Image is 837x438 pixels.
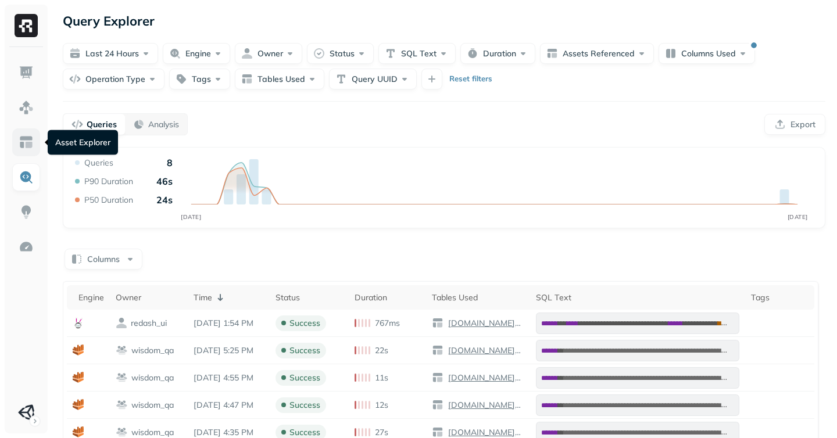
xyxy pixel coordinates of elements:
img: workgroup [116,372,128,383]
div: Status [276,292,343,303]
img: Dashboard [19,65,34,80]
img: Assets [19,100,34,115]
p: wisdom_qa [131,427,174,438]
button: Last 24 hours [63,43,158,64]
button: Assets Referenced [540,43,654,64]
p: [DOMAIN_NAME]_ssds [446,318,524,329]
p: P90 Duration [84,176,133,187]
p: success [289,400,320,411]
p: [DOMAIN_NAME]_ssds [446,345,524,356]
a: [DOMAIN_NAME]_ssds [443,427,524,438]
button: Query UUID [329,69,417,89]
img: table [432,344,443,356]
p: Queries [87,119,117,130]
button: Columns [65,249,142,270]
p: Reset filters [449,73,492,85]
p: wisdom_qa [131,345,174,356]
a: [DOMAIN_NAME]_ssds [443,318,524,329]
button: Operation Type [63,69,164,89]
p: Queries [84,157,113,168]
img: table [432,317,443,329]
div: Owner [116,292,182,303]
a: [DOMAIN_NAME]_ssds [443,400,524,411]
button: Engine [163,43,230,64]
div: Duration [355,292,420,303]
p: Sep 10, 2025 5:25 PM [194,345,264,356]
button: Duration [460,43,535,64]
p: Sep 11, 2025 1:54 PM [194,318,264,329]
img: Unity [18,404,34,421]
div: Time [194,290,264,304]
button: Export [764,114,825,135]
button: SQL Text [378,43,456,64]
p: P50 Duration [84,195,133,206]
p: 767ms [375,318,400,329]
a: [DOMAIN_NAME]_ssds [443,345,524,356]
p: success [289,427,320,438]
p: 27s [375,427,388,438]
p: [DOMAIN_NAME]_ssds [446,400,524,411]
img: Optimization [19,239,34,254]
div: SQL Text [536,292,739,303]
img: table [432,426,443,438]
div: Asset Explorer [48,130,118,155]
p: 24s [156,194,173,206]
p: Sep 10, 2025 4:55 PM [194,372,264,383]
p: Sep 10, 2025 4:47 PM [194,400,264,411]
img: table [432,399,443,411]
button: Columns Used [659,43,755,64]
div: Tables Used [432,292,524,303]
img: Insights [19,204,34,220]
img: Query Explorer [19,170,34,185]
p: Sep 10, 2025 4:35 PM [194,427,264,438]
button: Status [307,43,374,64]
p: wisdom_qa [131,400,174,411]
div: Engine [78,292,104,303]
p: 22s [375,345,388,356]
tspan: [DATE] [788,213,808,221]
button: Tags [169,69,230,89]
p: success [289,345,320,356]
img: Asset Explorer [19,135,34,150]
div: Tags [751,292,809,303]
img: table [432,372,443,383]
a: [DOMAIN_NAME]_ssds [443,372,524,383]
p: Analysis [148,119,179,130]
p: [DOMAIN_NAME]_ssds [446,427,524,438]
img: workgroup [116,426,128,438]
img: Ryft [15,14,38,37]
p: 11s [375,372,388,383]
p: 46s [156,175,173,187]
p: redash_ui [131,318,167,329]
p: 12s [375,400,388,411]
img: workgroup [116,344,128,356]
img: workgroup [116,399,128,411]
p: Query Explorer [63,10,155,31]
p: [DOMAIN_NAME]_ssds [446,372,524,383]
button: Owner [235,43,302,64]
p: success [289,318,320,329]
p: success [289,372,320,383]
tspan: [DATE] [181,213,201,221]
p: 8 [167,157,173,168]
button: Tables Used [235,69,324,89]
img: owner [116,317,127,329]
p: wisdom_qa [131,372,174,383]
